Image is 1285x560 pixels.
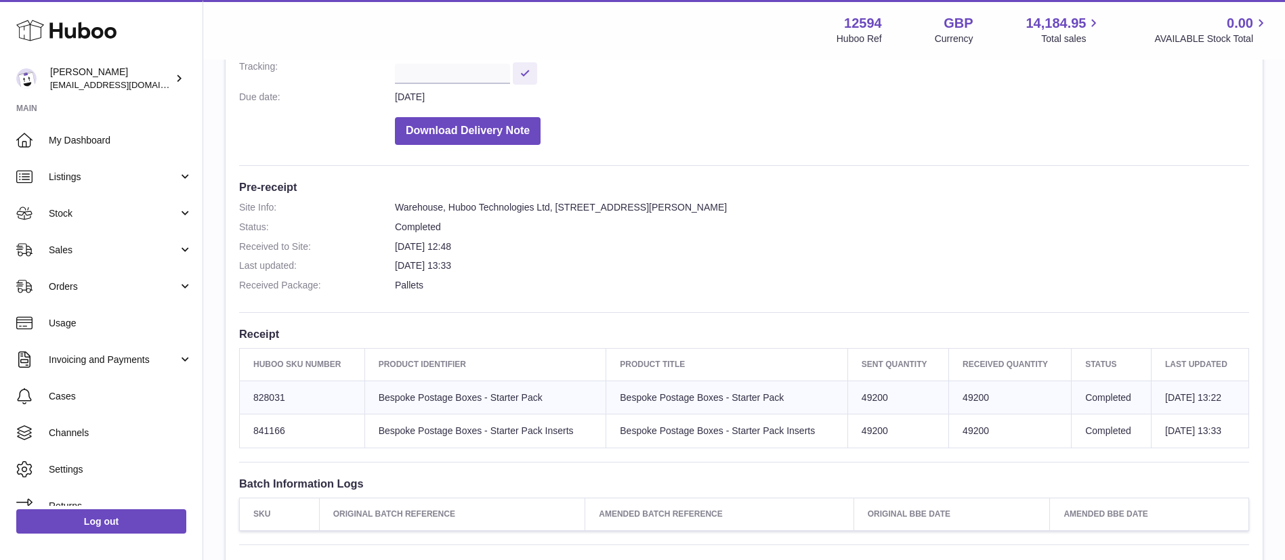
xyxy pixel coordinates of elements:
[837,33,882,45] div: Huboo Ref
[49,317,192,330] span: Usage
[239,201,395,214] dt: Site Info:
[844,14,882,33] strong: 12594
[606,414,848,448] td: Bespoke Postage Boxes - Starter Pack Inserts
[847,349,948,381] th: Sent Quantity
[395,240,1249,253] dd: [DATE] 12:48
[239,326,1249,341] h3: Receipt
[49,134,192,147] span: My Dashboard
[364,414,606,448] td: Bespoke Postage Boxes - Starter Pack Inserts
[239,179,1249,194] h3: Pre-receipt
[949,349,1072,381] th: Received Quantity
[1026,14,1101,45] a: 14,184.95 Total sales
[240,414,365,448] td: 841166
[49,463,192,476] span: Settings
[1152,414,1249,448] td: [DATE] 13:33
[606,381,848,414] td: Bespoke Postage Boxes - Starter Pack
[239,476,1249,491] h3: Batch Information Logs
[585,498,854,530] th: Amended Batch Reference
[240,498,320,530] th: SKU
[935,33,973,45] div: Currency
[50,66,172,91] div: [PERSON_NAME]
[319,498,585,530] th: Original Batch Reference
[239,221,395,234] dt: Status:
[49,500,192,513] span: Returns
[395,279,1249,292] dd: Pallets
[239,60,395,84] dt: Tracking:
[944,14,973,33] strong: GBP
[1154,14,1269,45] a: 0.00 AVAILABLE Stock Total
[847,414,948,448] td: 49200
[239,259,395,272] dt: Last updated:
[239,91,395,104] dt: Due date:
[1041,33,1101,45] span: Total sales
[1072,381,1152,414] td: Completed
[395,221,1249,234] dd: Completed
[395,91,1249,104] dd: [DATE]
[240,349,365,381] th: Huboo SKU Number
[395,201,1249,214] dd: Warehouse, Huboo Technologies Ltd, [STREET_ADDRESS][PERSON_NAME]
[49,280,178,293] span: Orders
[1072,414,1152,448] td: Completed
[16,509,186,534] a: Log out
[1026,14,1086,33] span: 14,184.95
[1227,14,1253,33] span: 0.00
[49,390,192,403] span: Cases
[1072,349,1152,381] th: Status
[239,240,395,253] dt: Received to Site:
[240,381,365,414] td: 828031
[949,414,1072,448] td: 49200
[50,79,199,90] span: [EMAIL_ADDRESS][DOMAIN_NAME]
[1154,33,1269,45] span: AVAILABLE Stock Total
[395,117,541,145] button: Download Delivery Note
[364,381,606,414] td: Bespoke Postage Boxes - Starter Pack
[395,259,1249,272] dd: [DATE] 13:33
[847,381,948,414] td: 49200
[49,244,178,257] span: Sales
[49,353,178,366] span: Invoicing and Payments
[239,279,395,292] dt: Received Package:
[1050,498,1249,530] th: Amended BBE Date
[854,498,1050,530] th: Original BBE Date
[49,207,178,220] span: Stock
[606,349,848,381] th: Product title
[49,171,178,184] span: Listings
[1152,349,1249,381] th: Last updated
[16,68,37,89] img: internalAdmin-12594@internal.huboo.com
[364,349,606,381] th: Product Identifier
[49,427,192,439] span: Channels
[949,381,1072,414] td: 49200
[1152,381,1249,414] td: [DATE] 13:22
